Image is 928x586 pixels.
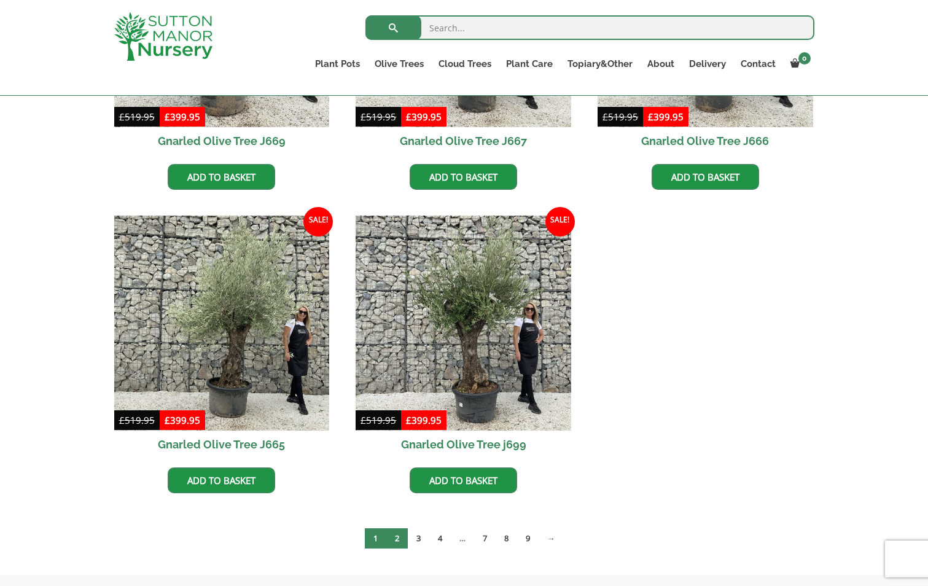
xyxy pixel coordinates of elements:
[408,528,429,549] a: Page 3
[517,528,539,549] a: Page 9
[598,127,813,155] h2: Gnarled Olive Tree J666
[356,216,571,431] img: Gnarled Olive Tree j699
[499,55,560,72] a: Plant Care
[682,55,733,72] a: Delivery
[648,111,684,123] bdi: 399.95
[539,528,564,549] a: →
[429,528,451,549] a: Page 4
[303,207,333,236] span: Sale!
[406,111,442,123] bdi: 399.95
[165,414,200,426] bdi: 399.95
[361,111,396,123] bdi: 519.95
[114,216,330,431] img: Gnarled Olive Tree J665
[640,55,682,72] a: About
[406,414,411,426] span: £
[165,414,170,426] span: £
[356,127,571,155] h2: Gnarled Olive Tree J667
[356,216,571,459] a: Sale! Gnarled Olive Tree j699
[560,55,640,72] a: Topiary&Other
[431,55,499,72] a: Cloud Trees
[410,467,517,493] a: Add to basket: “Gnarled Olive Tree j699”
[496,528,517,549] a: Page 8
[406,111,411,123] span: £
[474,528,496,549] a: Page 7
[602,111,638,123] bdi: 519.95
[602,111,608,123] span: £
[114,127,330,155] h2: Gnarled Olive Tree J669
[410,164,517,190] a: Add to basket: “Gnarled Olive Tree J667”
[361,414,396,426] bdi: 519.95
[168,467,275,493] a: Add to basket: “Gnarled Olive Tree J665”
[361,414,366,426] span: £
[406,414,442,426] bdi: 399.95
[365,528,386,549] span: Page 1
[114,12,213,61] img: logo
[119,111,125,123] span: £
[308,55,367,72] a: Plant Pots
[114,216,330,459] a: Sale! Gnarled Olive Tree J665
[648,111,653,123] span: £
[119,111,155,123] bdi: 519.95
[545,207,575,236] span: Sale!
[733,55,783,72] a: Contact
[386,528,408,549] a: Page 2
[356,431,571,458] h2: Gnarled Olive Tree j699
[114,528,814,553] nav: Product Pagination
[165,111,170,123] span: £
[361,111,366,123] span: £
[798,52,811,64] span: 0
[783,55,814,72] a: 0
[168,164,275,190] a: Add to basket: “Gnarled Olive Tree J669”
[652,164,759,190] a: Add to basket: “Gnarled Olive Tree J666”
[114,431,330,458] h2: Gnarled Olive Tree J665
[165,111,200,123] bdi: 399.95
[365,15,814,40] input: Search...
[119,414,155,426] bdi: 519.95
[119,414,125,426] span: £
[451,528,474,549] span: …
[367,55,431,72] a: Olive Trees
